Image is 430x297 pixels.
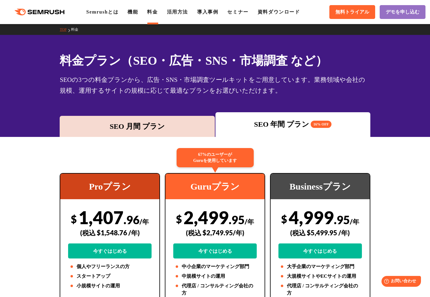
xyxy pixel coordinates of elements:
div: Businessプラン [271,174,370,199]
li: 個人やフリーランスの方 [68,263,152,270]
a: 今すぐはじめる [173,243,257,258]
span: /年 [245,218,254,226]
div: 4,999 [278,207,362,258]
a: 料金 [147,9,158,14]
a: デモを申し込む [380,5,425,19]
div: Guruプラン [165,174,265,199]
li: 代理店 / コンサルティング会社の方 [278,282,362,297]
div: SEOの3つの料金プランから、広告・SNS・市場調査ツールキットをご用意しています。業務領域や会社の規模、運用するサイトの規模に応じて最適なプランをお選びいただけます。 [60,74,370,96]
div: 1,407 [68,207,152,258]
a: 料金 [71,27,83,32]
div: Proプラン [60,174,159,199]
a: 導入事例 [197,9,218,14]
a: TOP [60,27,71,32]
a: 無料トライアル [329,5,375,19]
li: 代理店 / コンサルティング会社の方 [173,282,257,297]
h1: 料金プラン（SEO・広告・SNS・市場調査 など） [60,52,370,70]
span: .95 [229,213,245,227]
span: /年 [350,218,359,226]
li: 大手企業のマーケティング部門 [278,263,362,270]
a: 今すぐはじめる [278,243,362,258]
span: デモを申し込む [386,9,419,15]
a: 今すぐはじめる [68,243,152,258]
div: (税込 $1,548.76 /年) [68,222,152,243]
div: SEO 月間 プラン [63,121,212,132]
div: (税込 $5,499.95 /年) [278,222,362,243]
span: $ [281,213,287,225]
span: 無料トライアル [335,9,369,15]
li: スタートアップ [68,273,152,280]
div: 2,499 [173,207,257,258]
div: SEO 年間 プラン [218,119,367,130]
div: 67%のユーザーが Guruを使用しています [177,148,254,167]
li: 大規模サイトやECサイトの運用 [278,273,362,280]
span: $ [71,213,77,225]
a: 資料ダウンロード [258,9,300,14]
li: 中小企業のマーケティング部門 [173,263,257,270]
li: 中規模サイトの運用 [173,273,257,280]
span: .96 [124,213,140,227]
span: 16% OFF [311,121,331,128]
a: セミナー [227,9,248,14]
div: (税込 $2,749.95/年) [173,222,257,243]
a: Semrushとは [86,9,118,14]
iframe: Help widget launcher [376,274,423,290]
a: 活用方法 [167,9,188,14]
li: 小規模サイトの運用 [68,282,152,289]
span: $ [176,213,182,225]
span: .95 [334,213,350,227]
a: 機能 [127,9,138,14]
span: /年 [140,218,149,226]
